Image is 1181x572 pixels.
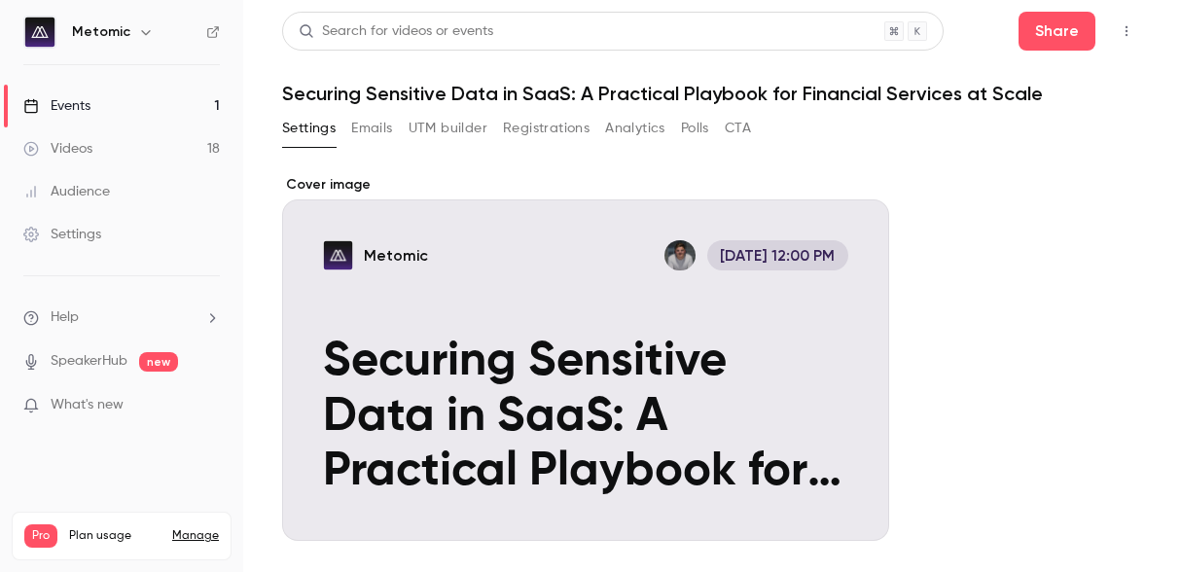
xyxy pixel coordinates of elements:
button: CTA [725,113,751,144]
button: Emails [351,113,392,144]
img: Metomic [24,17,55,48]
div: Search for videos or events [299,21,493,42]
button: UTM builder [409,113,487,144]
section: Cover image [282,175,889,541]
a: SpeakerHub [51,351,127,372]
a: Manage [172,528,219,544]
span: Plan usage [69,528,161,544]
div: Settings [23,225,101,244]
span: What's new [51,395,124,415]
iframe: Noticeable Trigger [197,397,220,414]
span: Pro [24,524,57,548]
span: Help [51,307,79,328]
h6: Metomic [72,22,130,42]
button: Polls [681,113,709,144]
button: Settings [282,113,336,144]
div: Events [23,96,90,116]
button: Share [1019,12,1095,51]
div: Audience [23,182,110,201]
span: new [139,352,178,372]
li: help-dropdown-opener [23,307,220,328]
label: Cover image [282,175,889,195]
button: Analytics [605,113,665,144]
h1: Securing Sensitive Data in SaaS: A Practical Playbook for Financial Services at Scale [282,82,1142,105]
button: Registrations [503,113,590,144]
div: Videos [23,139,92,159]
